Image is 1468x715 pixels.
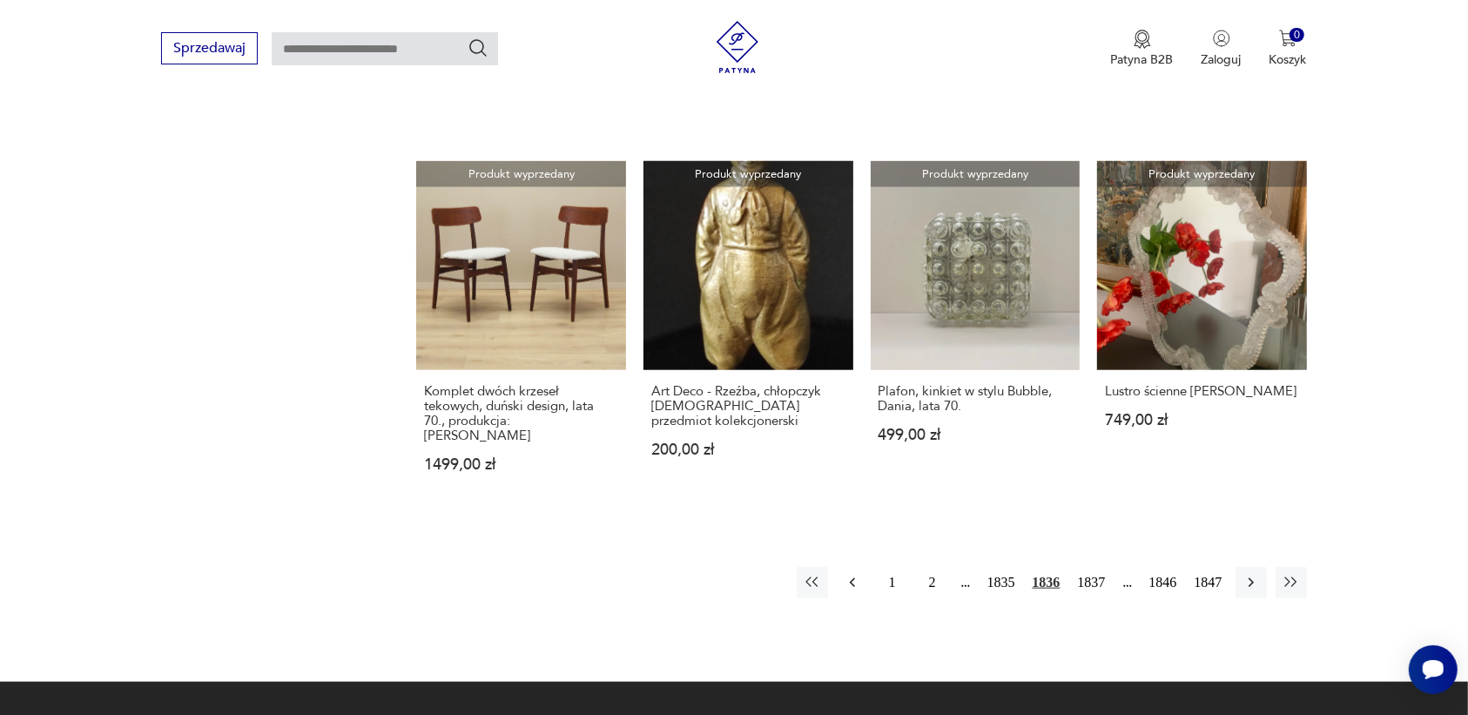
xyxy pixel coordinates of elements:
a: Produkt wyprzedanyLustro ścienne MuranoLustro ścienne [PERSON_NAME]749,00 zł [1097,161,1307,507]
iframe: Smartsupp widget button [1409,645,1458,694]
h3: Art Deco - Rzeźba, chłopczyk [DEMOGRAPHIC_DATA] przedmiot kolekcjonerski [651,384,845,428]
a: Produkt wyprzedanyArt Deco - Rzeźba, chłopczyk Bretończyk przedmiot kolekcjonerskiArt Deco - Rzeź... [643,161,853,507]
p: Zaloguj [1202,51,1242,68]
h3: Plafon, kinkiet w stylu Bubble, Dania, lata 70. [879,384,1073,414]
img: Ikona koszyka [1279,30,1296,47]
button: 1847 [1190,567,1227,598]
button: Patyna B2B [1111,30,1174,68]
h3: Komplet dwóch krzeseł tekowych, duński design, lata 70., produkcja: [PERSON_NAME] [424,384,618,443]
p: Patyna B2B [1111,51,1174,68]
button: 1 [877,567,908,598]
button: Sprzedawaj [161,32,258,64]
button: Zaloguj [1202,30,1242,68]
img: Ikonka użytkownika [1213,30,1230,47]
a: Produkt wyprzedanyPlafon, kinkiet w stylu Bubble, Dania, lata 70.Plafon, kinkiet w stylu Bubble, ... [871,161,1081,507]
p: 1499,00 zł [424,457,618,472]
img: Patyna - sklep z meblami i dekoracjami vintage [711,21,764,73]
img: Ikona medalu [1134,30,1151,49]
button: 1846 [1145,567,1182,598]
button: 2 [917,567,948,598]
p: 749,00 zł [1105,413,1299,428]
button: 0Koszyk [1269,30,1307,68]
button: 1837 [1074,567,1110,598]
button: 1835 [983,567,1020,598]
a: Sprzedawaj [161,44,258,56]
div: 0 [1290,28,1304,43]
p: Koszyk [1269,51,1307,68]
p: 499,00 zł [879,428,1073,442]
button: Szukaj [468,37,488,58]
a: Ikona medaluPatyna B2B [1111,30,1174,68]
h3: Lustro ścienne [PERSON_NAME] [1105,384,1299,399]
button: 1836 [1028,567,1065,598]
a: Produkt wyprzedanyKomplet dwóch krzeseł tekowych, duński design, lata 70., produkcja: DaniaKomple... [416,161,626,507]
p: 200,00 zł [651,442,845,457]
